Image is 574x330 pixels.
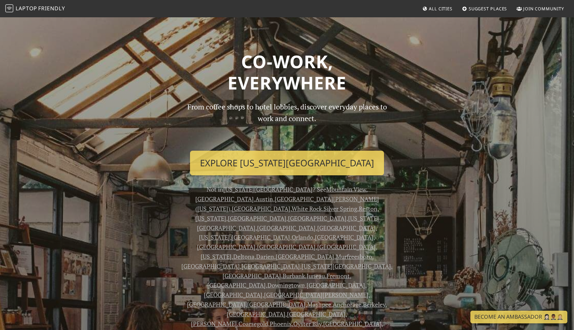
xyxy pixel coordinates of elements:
h1: Co-work, Everywhere [72,51,502,93]
a: Downingtown [267,281,305,289]
a: [GEOGRAPHIC_DATA] [317,243,376,251]
a: [GEOGRAPHIC_DATA] [232,233,290,241]
img: LaptopFriendly [5,4,13,12]
a: Join Community [514,3,567,15]
a: Darien [256,252,274,260]
a: Deltona [233,252,254,260]
a: Oyster Bay [293,320,322,328]
a: [GEOGRAPHIC_DATA] [317,224,376,232]
a: [GEOGRAPHIC_DATA] [247,300,306,308]
a: Mashpee [307,300,331,308]
a: Orlando [292,233,313,241]
span: Join Community [523,6,564,12]
a: [GEOGRAPHIC_DATA] [181,262,240,270]
a: [GEOGRAPHIC_DATA] [323,320,382,328]
a: [GEOGRAPHIC_DATA] [257,224,316,232]
a: [GEOGRAPHIC_DATA] [257,243,316,251]
a: [GEOGRAPHIC_DATA] [241,262,300,270]
a: Murfreesboro [336,252,372,260]
a: Phoenix [270,320,292,328]
a: [US_STATE] [195,214,226,222]
a: Fremont [327,272,350,280]
a: Anchorage [333,300,361,308]
a: [US_STATE] [199,233,230,241]
span: Laptop [16,5,37,12]
a: [GEOGRAPHIC_DATA] [187,300,245,308]
a: [US_STATE][GEOGRAPHIC_DATA] [302,262,391,270]
a: Mountain View [326,185,366,193]
a: [GEOGRAPHIC_DATA] [228,214,286,222]
a: [GEOGRAPHIC_DATA] [207,281,266,289]
a: Become an Ambassador 🤵🏻‍♀️🤵🏾‍♂️🤵🏼‍♀️ [470,311,567,323]
a: [GEOGRAPHIC_DATA] [288,214,346,222]
a: [GEOGRAPHIC_DATA] [195,195,254,203]
a: [GEOGRAPHIC_DATA] [204,291,262,299]
a: [GEOGRAPHIC_DATA] [315,233,373,241]
p: From coffee shops to hotel lobbies, discover everyday places to work and connect. [181,101,393,145]
a: [US_STATE][GEOGRAPHIC_DATA] [197,214,379,232]
a: [GEOGRAPHIC_DATA] [287,310,345,318]
a: Silver Spring [324,205,357,213]
a: Austin [255,195,273,203]
a: [GEOGRAPHIC_DATA] [227,310,285,318]
a: Juneau [307,272,325,280]
a: White Rock [292,205,322,213]
a: Explore [US_STATE][GEOGRAPHIC_DATA] [190,151,384,175]
a: [PERSON_NAME] [191,320,237,328]
a: [GEOGRAPHIC_DATA] [307,281,365,289]
span: Friendly [38,5,65,12]
a: Suggest Places [459,3,510,15]
a: Burbank [283,272,305,280]
a: Reston [359,205,377,213]
a: [GEOGRAPHIC_DATA] [223,272,281,280]
a: [GEOGRAPHIC_DATA] [232,205,290,213]
a: Berkeley [363,300,385,308]
a: All Cities [420,3,455,15]
a: [US_STATE] [201,252,232,260]
a: [US_STATE][GEOGRAPHIC_DATA] [223,185,313,193]
a: [GEOGRAPHIC_DATA] [276,252,334,260]
a: [GEOGRAPHIC_DATA][PERSON_NAME] ([US_STATE]) [195,195,379,213]
span: Suggest Places [469,6,507,12]
span: All Cities [429,6,452,12]
a: LaptopFriendly LaptopFriendly [5,3,65,15]
a: [GEOGRAPHIC_DATA] [197,243,255,251]
a: Coarsegold [239,320,268,328]
a: [GEOGRAPHIC_DATA][PERSON_NAME] [264,291,368,299]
